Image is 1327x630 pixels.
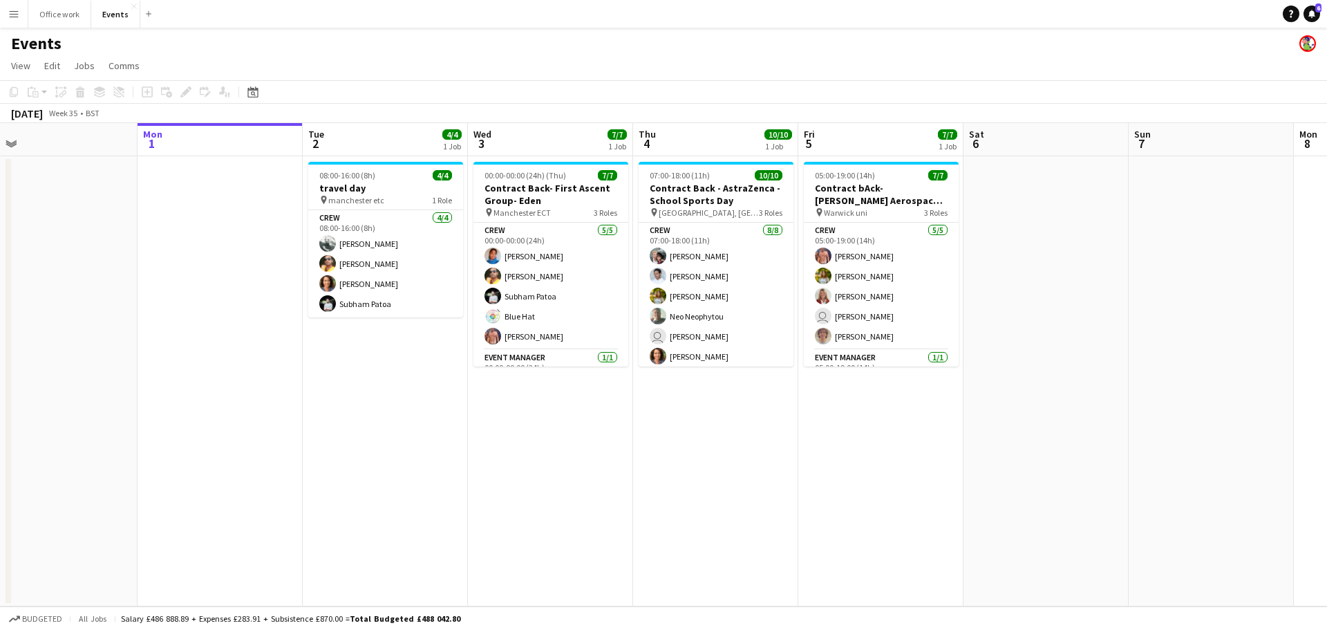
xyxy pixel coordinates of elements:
[637,136,656,151] span: 4
[68,57,100,75] a: Jobs
[433,170,452,180] span: 4/4
[22,614,62,624] span: Budgeted
[76,613,109,624] span: All jobs
[44,59,60,72] span: Edit
[639,223,793,410] app-card-role: Crew8/807:00-18:00 (11h)[PERSON_NAME][PERSON_NAME][PERSON_NAME]Neo Neophytou [PERSON_NAME][PERSON...
[755,170,782,180] span: 10/10
[28,1,91,28] button: Office work
[442,129,462,140] span: 4/4
[11,33,62,54] h1: Events
[86,108,100,118] div: BST
[432,195,452,205] span: 1 Role
[46,108,80,118] span: Week 35
[802,136,815,151] span: 5
[639,182,793,207] h3: Contract Back - AstraZenca - School Sports Day
[924,207,948,218] span: 3 Roles
[471,136,491,151] span: 3
[74,59,95,72] span: Jobs
[928,170,948,180] span: 7/7
[109,59,140,72] span: Comms
[484,170,566,180] span: 00:00-00:00 (24h) (Thu)
[804,350,959,397] app-card-role: Event Manager1/105:00-19:00 (14h)
[350,613,460,624] span: Total Budgeted £488 042.80
[473,128,491,140] span: Wed
[443,141,461,151] div: 1 Job
[1132,136,1151,151] span: 7
[804,128,815,140] span: Fri
[759,207,782,218] span: 3 Roles
[308,128,324,140] span: Tue
[319,170,375,180] span: 08:00-16:00 (8h)
[103,57,145,75] a: Comms
[328,195,384,205] span: manchester etc
[1304,6,1320,22] a: 6
[804,223,959,350] app-card-role: Crew5/505:00-19:00 (14h)[PERSON_NAME][PERSON_NAME][PERSON_NAME] [PERSON_NAME][PERSON_NAME]
[11,106,43,120] div: [DATE]
[7,611,64,627] button: Budgeted
[939,141,957,151] div: 1 Job
[1299,35,1316,52] app-user-avatar: Event Team
[308,210,463,317] app-card-role: Crew4/408:00-16:00 (8h)[PERSON_NAME][PERSON_NAME][PERSON_NAME]Subham Patoa
[6,57,36,75] a: View
[143,128,162,140] span: Mon
[824,207,867,218] span: Warwick uni
[1297,136,1317,151] span: 8
[121,613,460,624] div: Salary £486 888.89 + Expenses £283.91 + Subsistence £870.00 =
[493,207,551,218] span: Manchester ECT
[308,162,463,317] app-job-card: 08:00-16:00 (8h)4/4travel day manchester etc1 RoleCrew4/408:00-16:00 (8h)[PERSON_NAME][PERSON_NAM...
[659,207,759,218] span: [GEOGRAPHIC_DATA], [GEOGRAPHIC_DATA], [GEOGRAPHIC_DATA], [GEOGRAPHIC_DATA]
[141,136,162,151] span: 1
[815,170,875,180] span: 05:00-19:00 (14h)
[938,129,957,140] span: 7/7
[969,128,984,140] span: Sat
[804,182,959,207] h3: Contract bAck-[PERSON_NAME] Aerospace- Diamond dome
[473,182,628,207] h3: Contract Back- First Ascent Group- Eden
[608,129,627,140] span: 7/7
[1134,128,1151,140] span: Sun
[473,162,628,367] app-job-card: 00:00-00:00 (24h) (Thu)7/7Contract Back- First Ascent Group- Eden Manchester ECT3 RolesCrew5/500:...
[1299,128,1317,140] span: Mon
[11,59,30,72] span: View
[804,162,959,367] app-job-card: 05:00-19:00 (14h)7/7Contract bAck-[PERSON_NAME] Aerospace- Diamond dome Warwick uni3 RolesCrew5/5...
[639,162,793,367] app-job-card: 07:00-18:00 (11h)10/10Contract Back - AstraZenca - School Sports Day [GEOGRAPHIC_DATA], [GEOGRAPH...
[306,136,324,151] span: 2
[764,129,792,140] span: 10/10
[308,182,463,194] h3: travel day
[1315,3,1321,12] span: 6
[594,207,617,218] span: 3 Roles
[650,170,710,180] span: 07:00-18:00 (11h)
[39,57,66,75] a: Edit
[639,128,656,140] span: Thu
[598,170,617,180] span: 7/7
[608,141,626,151] div: 1 Job
[91,1,140,28] button: Events
[967,136,984,151] span: 6
[473,223,628,350] app-card-role: Crew5/500:00-00:00 (24h)[PERSON_NAME][PERSON_NAME]Subham PatoaBlue Hat[PERSON_NAME]
[765,141,791,151] div: 1 Job
[473,350,628,397] app-card-role: Event Manager1/100:00-00:00 (24h)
